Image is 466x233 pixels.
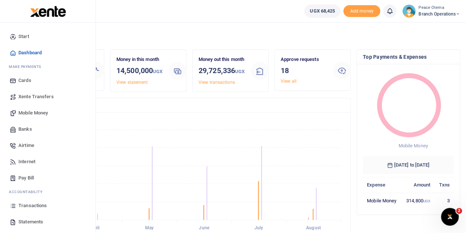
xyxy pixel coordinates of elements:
[28,32,460,40] h4: Hello Peace
[29,8,66,14] a: logo-small logo-large logo-large
[18,49,42,56] span: Dashboard
[456,208,462,214] span: 2
[30,6,66,17] img: logo-large
[18,93,54,100] span: Xente Transfers
[398,143,428,148] span: Mobile Money
[434,193,454,208] td: 3
[13,64,41,69] span: ake Payments
[116,80,148,85] a: View statement
[301,4,343,18] li: Wallet ballance
[18,33,29,40] span: Start
[6,154,90,170] a: Internet
[153,69,162,74] small: UGX
[441,208,459,226] iframe: Intercom live chat
[423,199,430,203] small: UGX
[6,105,90,121] a: Mobile Money
[343,8,380,13] a: Add money
[6,121,90,137] a: Banks
[18,158,35,165] span: Internet
[199,56,245,64] p: Money out this month
[434,177,454,193] th: Txns
[199,65,245,77] h3: 29,725,336
[6,89,90,105] a: Xente Transfers
[18,126,32,133] span: Banks
[235,69,245,74] small: UGX
[18,202,47,209] span: Transactions
[199,80,235,85] a: View transactions
[363,177,402,193] th: Expense
[6,170,90,186] a: Pay Bill
[402,4,416,18] img: profile-user
[363,53,454,61] h4: Top Payments & Expenses
[363,156,454,174] h6: [DATE] to [DATE]
[18,218,43,226] span: Statements
[402,193,434,208] td: 314,800
[6,72,90,89] a: Cards
[18,142,34,149] span: Airtime
[116,65,163,77] h3: 14,500,000
[304,4,340,18] a: UGX 68,425
[281,79,297,84] a: View all
[418,11,460,17] span: Branch Operations
[363,193,402,208] td: Mobile Money
[6,45,90,61] a: Dashboard
[116,56,163,64] p: Money in this month
[6,186,90,198] li: Ac
[14,189,42,195] span: countability
[281,65,327,76] h3: 18
[18,77,31,84] span: Cards
[34,101,344,109] h4: Transactions Overview
[402,4,460,18] a: profile-user Peace Otema Branch Operations
[18,174,34,182] span: Pay Bill
[90,225,100,230] tspan: April
[418,5,460,11] small: Peace Otema
[402,177,434,193] th: Amount
[145,225,154,230] tspan: May
[6,28,90,45] a: Start
[306,225,321,230] tspan: August
[310,7,335,15] span: UGX 68,425
[343,5,380,17] li: Toup your wallet
[6,198,90,214] a: Transactions
[6,137,90,154] a: Airtime
[6,61,90,72] li: M
[343,5,380,17] span: Add money
[6,214,90,230] a: Statements
[18,109,48,117] span: Mobile Money
[281,56,327,64] p: Approve requests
